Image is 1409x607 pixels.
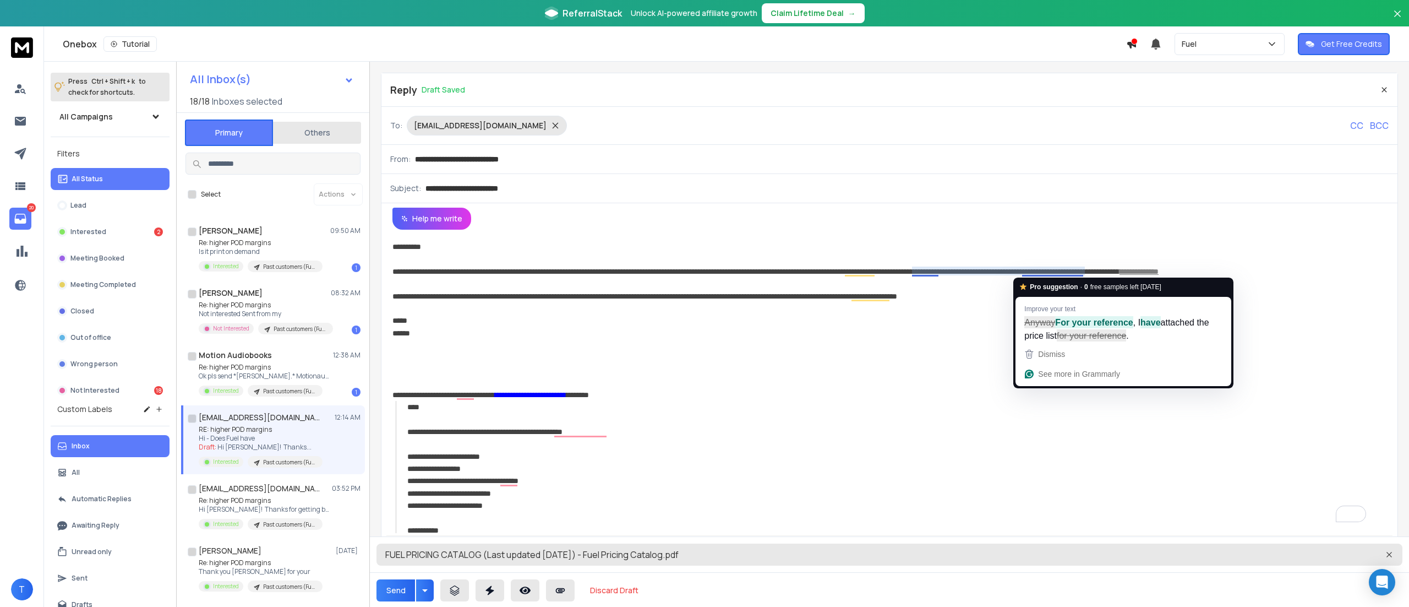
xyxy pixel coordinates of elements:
[376,579,415,601] button: Send
[1370,119,1389,132] p: BCC
[51,488,170,510] button: Automatic Replies
[72,548,112,556] p: Unread only
[57,404,112,415] h3: Custom Labels
[72,495,132,503] p: Automatic Replies
[352,388,361,397] div: 1
[212,95,282,108] h3: Inboxes selected
[51,567,170,589] button: Sent
[11,578,33,600] button: T
[381,230,1397,533] div: To enrich screen reader interactions, please activate Accessibility in Grammarly extension settings
[190,95,210,108] span: 18 / 18
[330,226,361,235] p: 09:50 AM
[51,353,170,375] button: Wrong person
[72,468,80,477] p: All
[352,263,361,272] div: 1
[274,325,326,333] p: Past customers (Fuel)
[70,360,118,368] p: Wrong person
[51,380,170,402] button: Not Interested18
[631,8,757,19] p: Unlock AI-powered affiliate growth
[72,521,119,530] p: Awaiting Reply
[263,387,316,395] p: Past customers (Fuel)
[199,310,331,318] p: Not interested Sent from my
[762,3,865,23] button: Claim Lifetime Deal→
[1350,119,1363,132] p: CC
[213,324,249,333] p: Not Interested
[332,484,361,493] p: 03:52 PM
[352,326,361,334] div: 1
[199,412,320,423] h1: [EMAIL_ADDRESS][DOMAIN_NAME]
[51,106,170,128] button: All Campaigns
[336,546,361,555] p: [DATE]
[390,120,402,131] p: To:
[51,327,170,349] button: Out of office
[414,120,547,131] p: [EMAIL_ADDRESS][DOMAIN_NAME]
[199,567,323,576] p: Thank you [PERSON_NAME] for your
[9,208,31,230] a: 20
[51,462,170,484] button: All
[213,458,239,466] p: Interested
[181,68,363,90] button: All Inbox(s)
[70,307,94,316] p: Closed
[103,36,157,52] button: Tutorial
[331,289,361,297] p: 08:32 AM
[70,333,111,342] p: Out of office
[70,386,119,395] p: Not Interested
[72,442,90,451] p: Inbox
[199,239,323,247] p: Re: higher POD margins
[199,434,323,443] p: Hi - Does Fuel have
[562,7,622,20] span: ReferralStack
[199,372,331,381] p: Ok pls send *[PERSON_NAME].* Motionaudiobooks
[390,154,411,165] p: From:
[90,75,136,88] span: Ctrl + Shift + k
[199,425,323,434] p: RE: higher POD margins
[213,262,239,270] p: Interested
[199,496,331,505] p: Re: higher POD margins
[51,300,170,322] button: Closed
[72,574,88,583] p: Sent
[199,288,263,299] h1: [PERSON_NAME]
[154,386,163,395] div: 18
[51,435,170,457] button: Inbox
[68,76,146,98] p: Press to check for shortcuts.
[213,387,239,395] p: Interested
[199,442,216,452] span: Draft:
[63,36,1126,52] div: Onebox
[199,301,331,310] p: Re: higher POD margins
[51,541,170,563] button: Unread only
[1182,39,1201,50] p: Fuel
[199,350,272,361] h1: Motion Audiobooks
[390,183,421,194] p: Subject:
[390,82,417,97] p: Reply
[70,227,106,236] p: Interested
[199,363,331,372] p: Re: higher POD margins
[1321,39,1382,50] p: Get Free Credits
[51,247,170,269] button: Meeting Booked
[1390,7,1405,33] button: Close banner
[199,483,320,494] h1: [EMAIL_ADDRESS][DOMAIN_NAME]
[392,208,471,230] button: Help me write
[263,263,316,271] p: Past customers (Fuel)
[70,254,124,263] p: Meeting Booked
[199,225,263,236] h1: [PERSON_NAME]
[185,120,273,146] button: Primary
[422,84,465,95] p: Draft Saved
[199,559,323,567] p: Re: higher POD margins
[273,121,361,145] button: Others
[27,203,36,212] p: 20
[1298,33,1390,55] button: Get Free Credits
[70,201,86,210] p: Lead
[199,247,323,256] p: Is it print on demand
[335,413,361,422] p: 12:14 AM
[51,146,170,161] h3: Filters
[190,74,251,85] h1: All Inbox(s)
[333,351,361,360] p: 12:38 AM
[199,505,331,514] p: Hi [PERSON_NAME]! Thanks for getting back
[201,190,221,199] label: Select
[72,175,103,183] p: All Status
[263,521,316,529] p: Past customers (Fuel)
[51,274,170,296] button: Meeting Completed
[385,548,1142,561] h3: FUEL PRICING CATALOG (Last updated [DATE]) - Fuel Pricing Catalog.pdf
[51,194,170,216] button: Lead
